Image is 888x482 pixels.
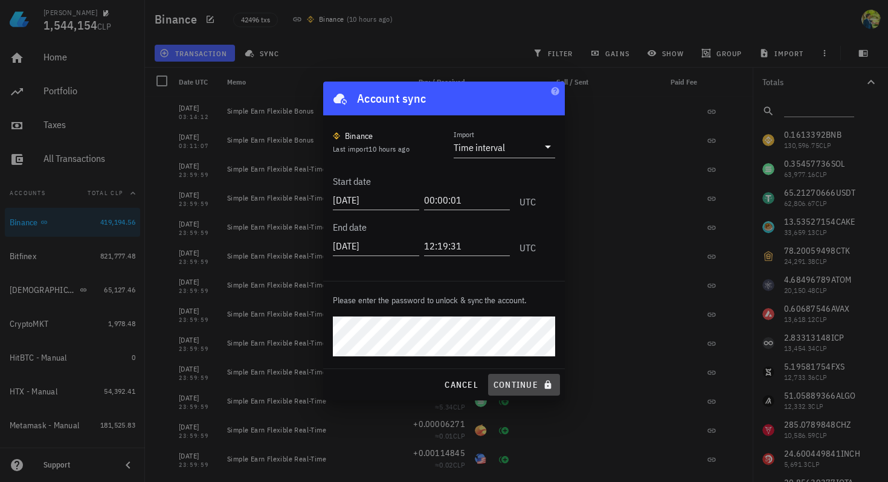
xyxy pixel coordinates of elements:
label: Import [454,130,474,139]
img: 270.png [333,132,340,140]
span: 10 hours ago [368,144,410,153]
input: 12:19:22 [424,236,510,255]
input: 2025-08-26 [333,190,419,210]
div: ImportTime interval [454,137,555,158]
button: cancel [439,374,483,396]
div: UTC [515,229,536,259]
div: Account sync [357,89,426,108]
label: End date [333,221,367,233]
span: cancel [444,379,478,390]
p: Please enter the password to unlock & sync the account. [333,294,555,307]
span: continue [493,379,555,390]
button: continue [488,374,560,396]
input: 12:19:22 [424,190,510,210]
label: Start date [333,175,371,187]
input: 2025-08-26 [333,236,419,255]
div: UTC [515,183,536,213]
div: Time interval [454,141,505,153]
span: Last import [333,144,410,153]
div: Binance [345,130,373,142]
